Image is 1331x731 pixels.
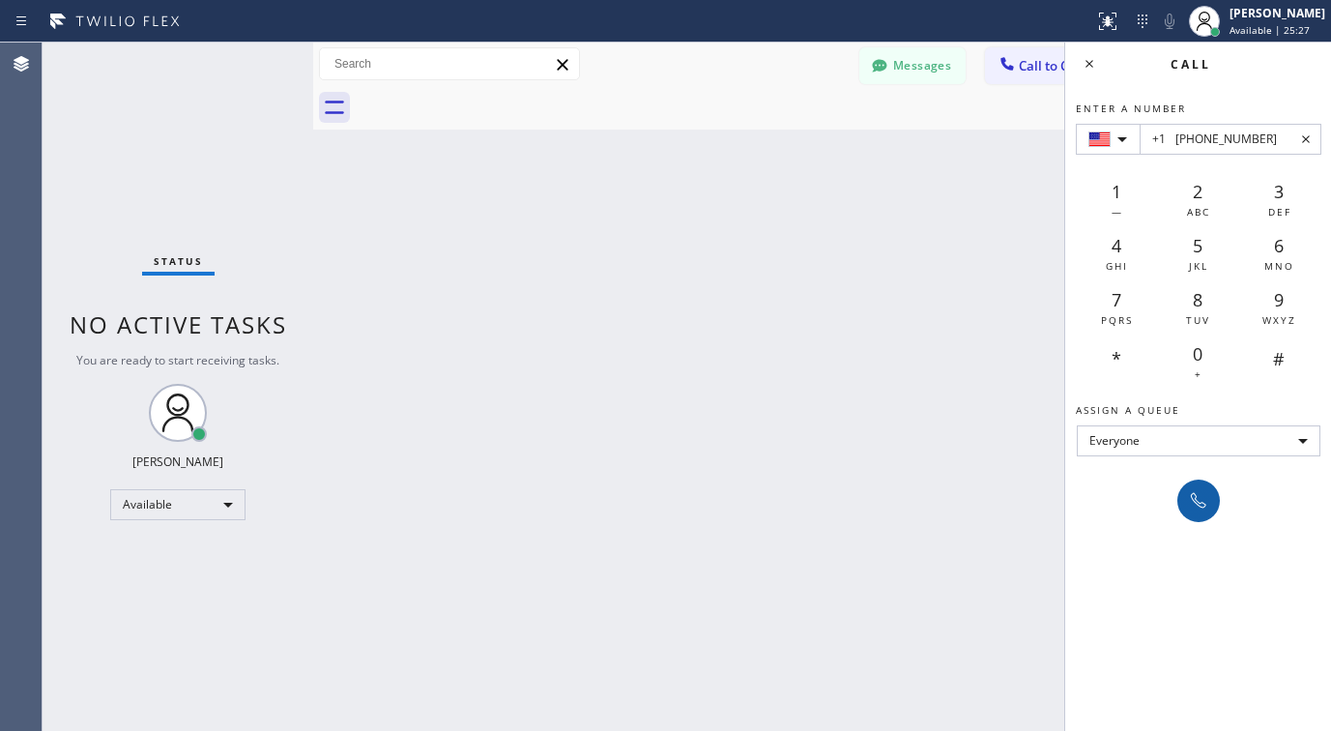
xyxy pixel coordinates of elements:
[1274,180,1284,203] span: 3
[1101,313,1133,327] span: PQRS
[1156,8,1183,35] button: Mute
[132,453,223,470] div: [PERSON_NAME]
[1268,205,1291,219] span: DEF
[1187,205,1210,219] span: ABC
[1077,425,1320,456] div: Everyone
[1189,259,1208,273] span: JKL
[1262,313,1296,327] span: WXYZ
[1112,234,1121,257] span: 4
[1076,403,1180,417] span: Assign a queue
[110,489,246,520] div: Available
[1264,259,1294,273] span: MNO
[1193,234,1202,257] span: 5
[76,352,279,368] span: You are ready to start receiving tasks.
[985,47,1133,84] button: Call to Customer
[1112,205,1123,219] span: —
[1274,288,1284,311] span: 9
[1112,180,1121,203] span: 1
[1193,288,1202,311] span: 8
[1186,313,1210,327] span: TUV
[1076,102,1186,115] span: Enter a number
[1106,259,1128,273] span: GHI
[859,47,966,84] button: Messages
[1274,234,1284,257] span: 6
[1193,342,1202,365] span: 0
[1195,367,1202,381] span: +
[1273,347,1285,370] span: #
[1230,23,1310,37] span: Available | 25:27
[70,308,287,340] span: No active tasks
[1112,288,1121,311] span: 7
[1171,56,1211,73] span: Call
[320,48,579,79] input: Search
[1193,180,1202,203] span: 2
[1019,57,1120,74] span: Call to Customer
[154,254,203,268] span: Status
[1230,5,1325,21] div: [PERSON_NAME]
